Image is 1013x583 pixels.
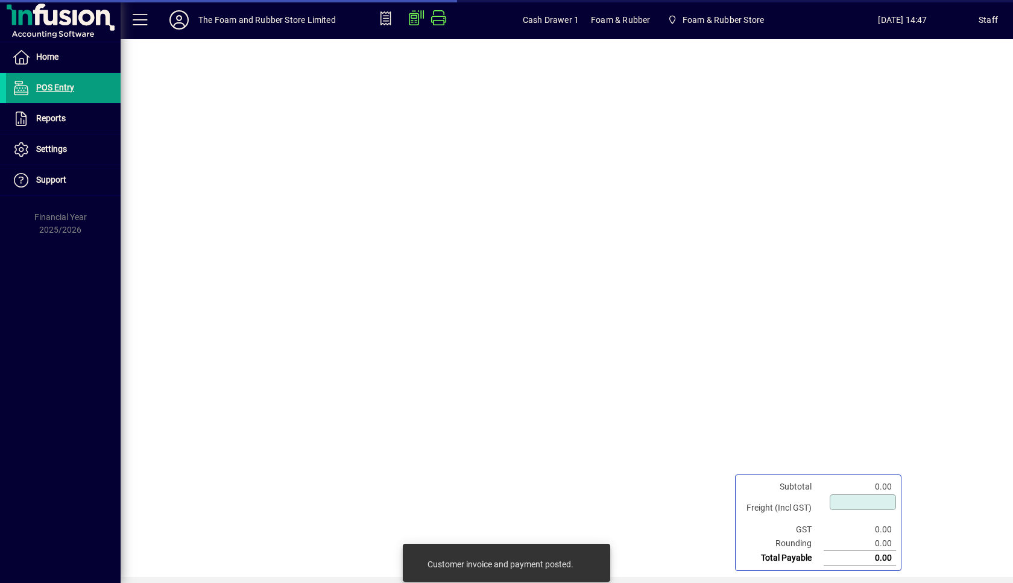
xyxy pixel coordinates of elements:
td: 0.00 [824,480,896,494]
a: Support [6,165,121,195]
td: Rounding [740,537,824,551]
div: Staff [979,10,998,30]
td: Subtotal [740,480,824,494]
td: Freight (Incl GST) [740,494,824,523]
span: POS Entry [36,83,74,92]
span: Home [36,52,58,61]
span: Foam & Rubber Store [662,9,769,31]
td: 0.00 [824,537,896,551]
td: Total Payable [740,551,824,566]
td: 0.00 [824,523,896,537]
span: [DATE] 14:47 [827,10,979,30]
span: Reports [36,113,66,123]
span: Settings [36,144,67,154]
span: Cash Drawer 1 [523,10,579,30]
td: 0.00 [824,551,896,566]
a: Settings [6,134,121,165]
td: GST [740,523,824,537]
button: Profile [160,9,198,31]
span: Foam & Rubber Store [683,10,764,30]
div: The Foam and Rubber Store Limited [198,10,336,30]
span: Support [36,175,66,184]
span: Foam & Rubber [591,10,650,30]
a: Reports [6,104,121,134]
div: Customer invoice and payment posted. [428,558,573,570]
a: Home [6,42,121,72]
